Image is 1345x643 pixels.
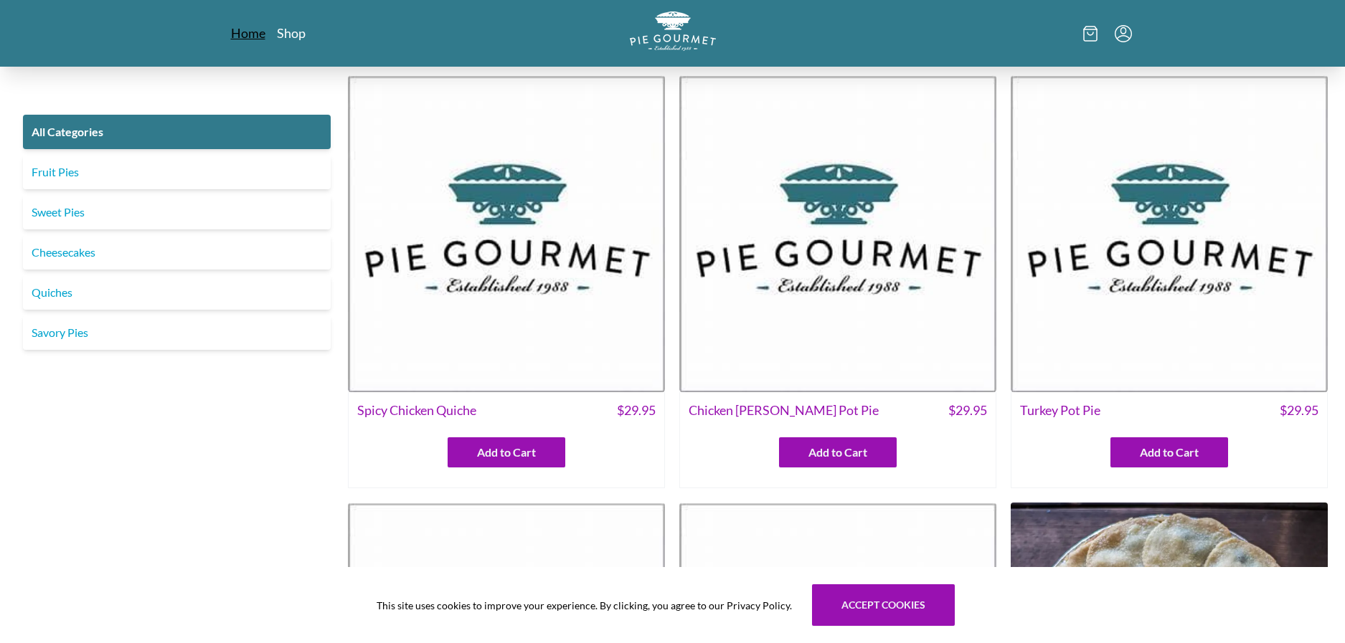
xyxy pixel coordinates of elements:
[277,24,306,42] a: Shop
[23,195,331,229] a: Sweet Pies
[1140,444,1199,461] span: Add to Cart
[689,401,879,420] span: Chicken [PERSON_NAME] Pot Pie
[1020,401,1100,420] span: Turkey Pot Pie
[23,115,331,149] a: All Categories
[948,401,987,420] span: $ 29.95
[448,437,565,467] button: Add to Cart
[477,444,536,461] span: Add to Cart
[679,75,996,392] img: Chicken Curry Pot Pie
[23,275,331,310] a: Quiches
[630,11,716,51] img: logo
[231,24,265,42] a: Home
[808,444,867,461] span: Add to Cart
[779,437,897,467] button: Add to Cart
[23,315,331,350] a: Savory Pies
[357,401,476,420] span: Spicy Chicken Quiche
[1115,25,1132,42] button: Menu
[1110,437,1228,467] button: Add to Cart
[1280,401,1318,420] span: $ 29.95
[377,598,792,613] span: This site uses cookies to improve your experience. By clicking, you agree to our Privacy Policy.
[617,401,656,420] span: $ 29.95
[630,11,716,55] a: Logo
[23,235,331,270] a: Cheesecakes
[348,75,665,392] img: Spicy Chicken Quiche
[812,584,955,626] button: Accept cookies
[1011,75,1328,392] img: Turkey Pot Pie
[23,155,331,189] a: Fruit Pies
